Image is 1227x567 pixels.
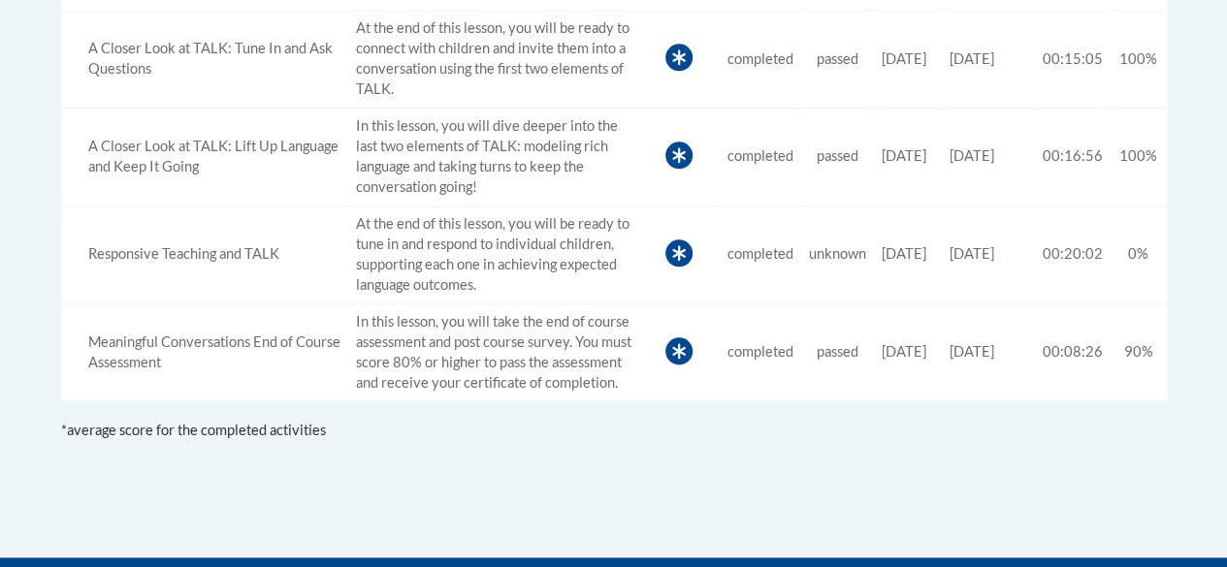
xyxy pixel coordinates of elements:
[817,343,858,360] span: passed
[950,50,994,67] span: [DATE]
[882,245,926,262] span: [DATE]
[348,205,639,303] td: At the end of this lesson, you will be ready to tune in and respond to individual children, suppo...
[882,147,926,164] span: [DATE]
[348,11,639,109] td: At the end of this lesson, you will be ready to connect with children and invite them into a conv...
[817,50,858,67] span: passed
[1043,50,1103,67] span: 00:15:05
[727,50,793,67] span: completed
[1043,343,1103,360] span: 00:08:26
[1043,245,1103,262] span: 00:20:02
[1119,50,1157,67] span: 100%
[348,109,639,206] td: In this lesson, you will dive deeper into the last two elements of TALK: modeling rich language a...
[950,147,994,164] span: [DATE]
[1119,147,1157,164] span: 100%
[69,39,340,79] div: At the end of this lesson, you will be ready to connect with children and invite them into a conv...
[727,245,793,262] span: completed
[882,50,926,67] span: [DATE]
[727,147,793,164] span: completed
[882,343,926,360] span: [DATE]
[950,245,994,262] span: [DATE]
[348,303,639,400] td: In this lesson, you will take the end of course assessment and post course survey. You must score...
[69,332,340,373] div: In this lesson, you will take the end of course assessment and post course survey. You must score...
[69,244,340,265] div: At the end of this lesson, you will be ready to tune in and respond to individual children, suppo...
[817,147,858,164] span: passed
[809,245,866,262] span: unknown
[1128,245,1148,262] span: 0%
[61,422,326,438] span: *average score for the completed activities
[69,137,340,177] div: In this lesson, you will dive deeper into the last two elements of TALK: modeling rich language a...
[1124,343,1153,360] span: 90%
[950,343,994,360] span: [DATE]
[1043,147,1103,164] span: 00:16:56
[727,343,793,360] span: completed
